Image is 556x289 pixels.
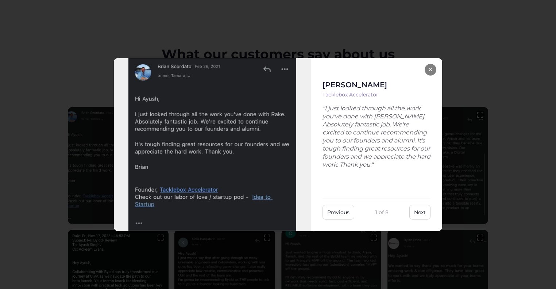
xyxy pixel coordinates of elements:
[323,90,430,98] p: Tacklebox Accelerator
[409,205,430,219] button: Next
[323,104,430,184] p: "I just looked through all the work you've done with [PERSON_NAME]. Absolutely fantastic job. We'...
[425,64,436,75] button: ×
[375,208,389,216] span: 1 of 8
[323,80,430,89] h3: [PERSON_NAME]
[323,205,354,219] button: Previous
[114,58,311,231] img: Brian Scordato's review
